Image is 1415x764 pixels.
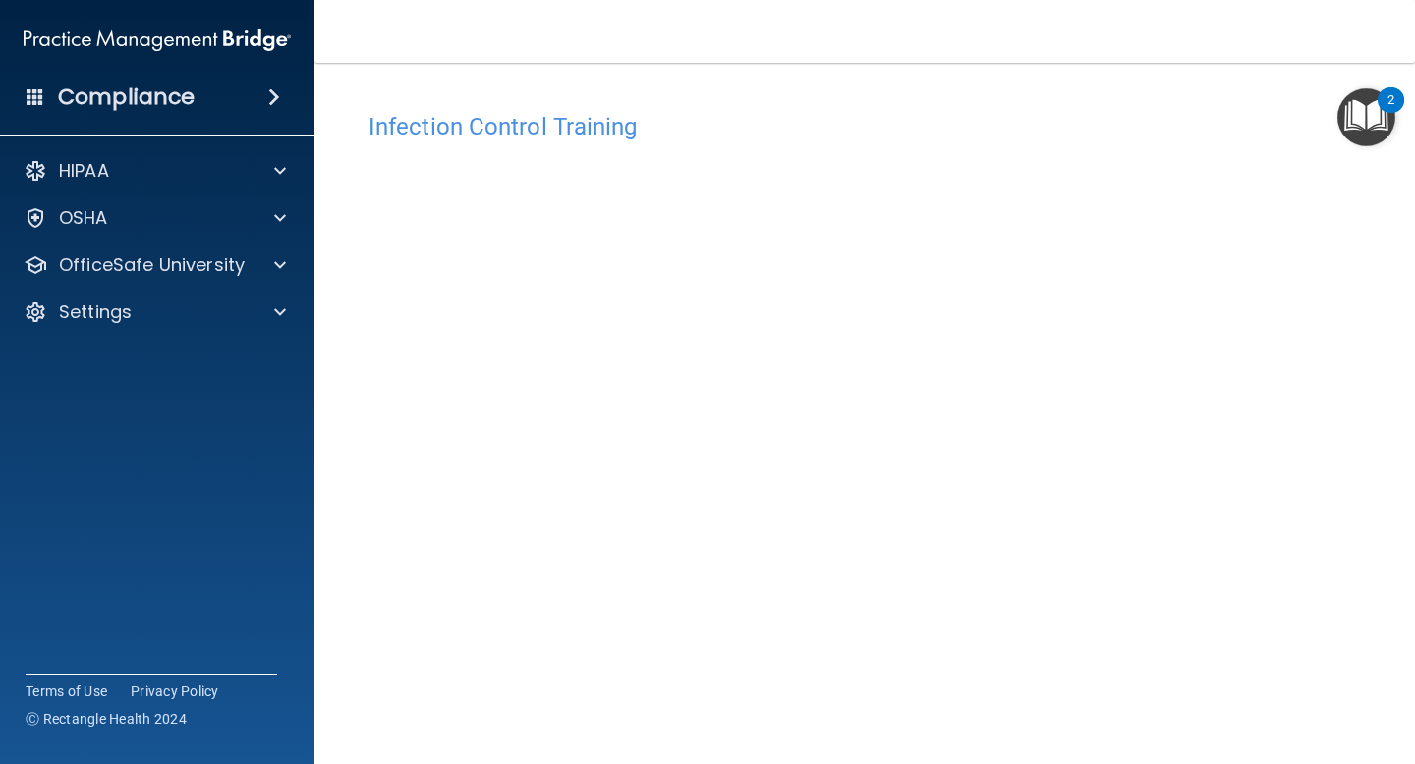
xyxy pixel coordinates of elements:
[26,709,187,729] span: Ⓒ Rectangle Health 2024
[59,253,245,277] p: OfficeSafe University
[1387,100,1394,126] div: 2
[24,21,291,60] img: PMB logo
[24,253,286,277] a: OfficeSafe University
[59,300,132,324] p: Settings
[368,114,1361,139] h4: Infection Control Training
[58,83,195,111] h4: Compliance
[24,206,286,230] a: OSHA
[24,159,286,183] a: HIPAA
[1337,88,1395,146] button: Open Resource Center, 2 new notifications
[131,682,219,701] a: Privacy Policy
[24,300,286,324] a: Settings
[26,682,107,701] a: Terms of Use
[368,150,1351,754] iframe: infection-control-training
[59,206,108,230] p: OSHA
[59,159,109,183] p: HIPAA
